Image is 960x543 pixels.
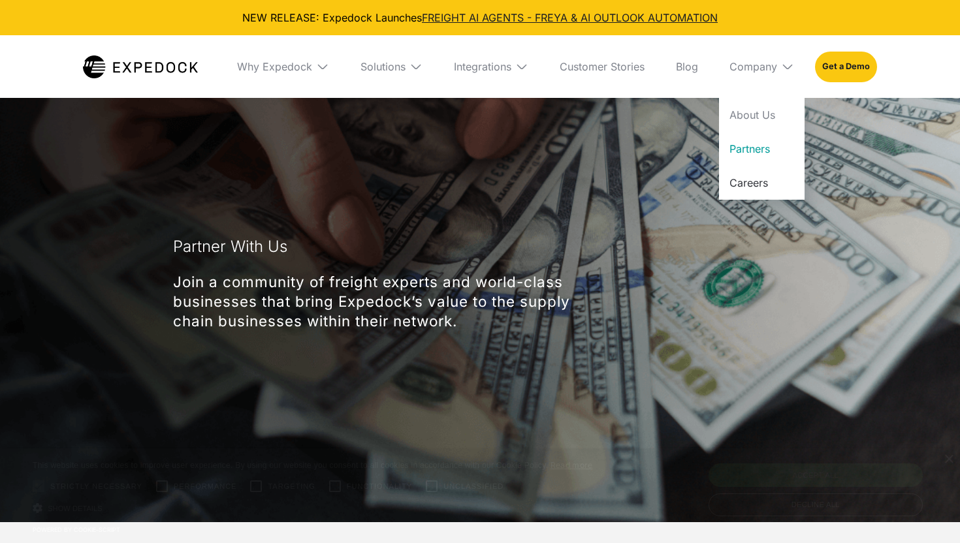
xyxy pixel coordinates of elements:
[227,35,340,98] div: Why Expedock
[174,481,237,492] span: Performance
[719,132,805,166] a: Partners
[709,463,923,487] div: Accept all
[173,272,615,331] p: Join a community of freight experts and world-class businesses that bring Expedock’s value to the...
[10,10,950,25] div: NEW RELEASE: Expedock Launches
[815,52,877,82] a: Get a Demo
[719,98,805,132] a: About Us
[719,98,805,200] nav: Company
[33,461,548,470] span: This website uses cookies to improve user experience. By using our website you consent to all coo...
[360,60,406,73] div: Solutions
[33,501,593,515] div: Show details
[551,460,593,470] a: Read more
[422,11,718,24] a: FREIGHT AI AGENTS - FREYA & AI OUTLOOK AUTOMATION
[944,455,953,465] div: Close
[549,35,655,98] a: Customer Stories
[443,35,539,98] div: Integrations
[268,481,315,492] span: Targeting
[50,481,142,492] span: Strictly necessary
[665,35,709,98] a: Blog
[454,60,511,73] div: Integrations
[237,60,312,73] div: Why Expedock
[347,481,412,492] span: Functionality
[719,166,805,200] a: Careers
[895,480,960,543] iframe: Chat Widget
[48,504,103,512] span: Show details
[443,481,504,492] span: Unclassified
[33,526,120,533] a: Powered by cookie-script
[719,35,805,98] div: Company
[709,493,923,516] div: Decline all
[173,231,287,262] h1: Partner With Us
[350,35,433,98] div: Solutions
[729,60,777,73] div: Company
